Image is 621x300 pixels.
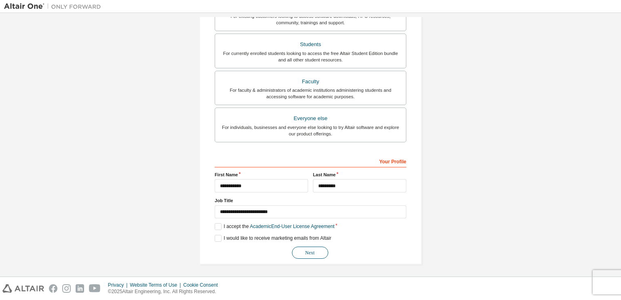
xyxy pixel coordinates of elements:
div: Website Terms of Use [130,282,183,288]
img: instagram.svg [62,284,71,293]
img: Altair One [4,2,105,11]
div: Faculty [220,76,401,87]
a: Academic End-User License Agreement [250,224,334,229]
div: For currently enrolled students looking to access the free Altair Student Edition bundle and all ... [220,50,401,63]
img: facebook.svg [49,284,57,293]
label: First Name [215,171,308,178]
div: Your Profile [215,154,406,167]
img: youtube.svg [89,284,101,293]
label: Last Name [313,171,406,178]
div: Everyone else [220,113,401,124]
div: Students [220,39,401,50]
img: altair_logo.svg [2,284,44,293]
div: For existing customers looking to access software downloads, HPC resources, community, trainings ... [220,13,401,26]
label: Job Title [215,197,406,204]
label: I accept the [215,223,334,230]
label: I would like to receive marketing emails from Altair [215,235,331,242]
div: Cookie Consent [183,282,222,288]
p: © 2025 Altair Engineering, Inc. All Rights Reserved. [108,288,223,295]
div: For individuals, businesses and everyone else looking to try Altair software and explore our prod... [220,124,401,137]
button: Next [292,247,328,259]
img: linkedin.svg [76,284,84,293]
div: For faculty & administrators of academic institutions administering students and accessing softwa... [220,87,401,100]
div: Privacy [108,282,130,288]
